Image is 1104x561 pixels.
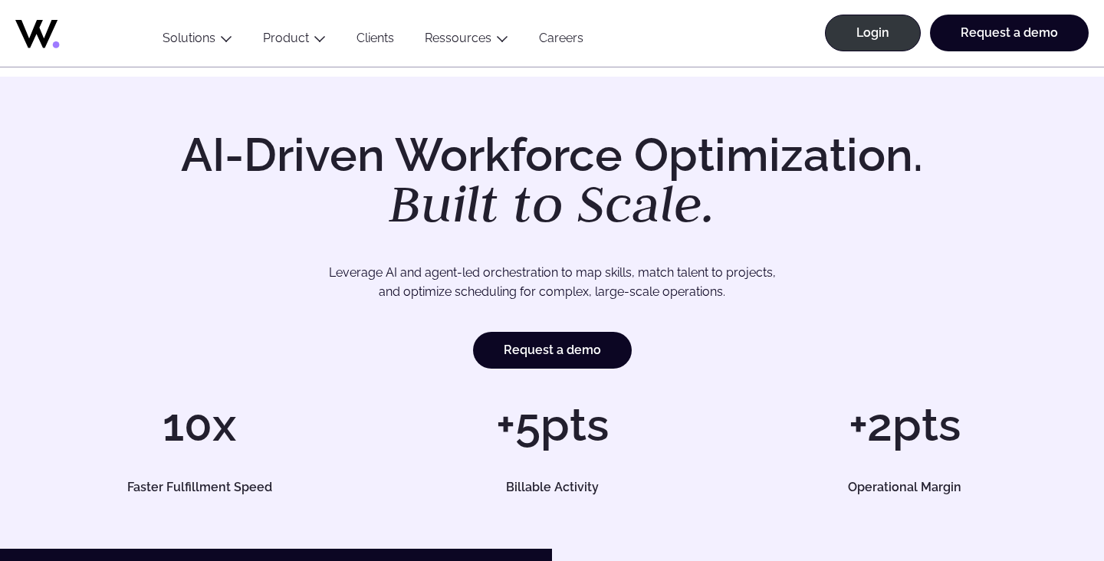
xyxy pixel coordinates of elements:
a: Request a demo [473,332,632,369]
button: Solutions [147,31,248,51]
h5: Billable Activity [400,481,704,494]
a: Product [263,31,309,45]
a: Ressources [425,31,491,45]
p: Leverage AI and agent-led orchestration to map skills, match talent to projects, and optimize sch... [83,263,1021,302]
h5: Faster Fulfillment Speed [48,481,351,494]
h1: +2pts [736,402,1073,448]
button: Product [248,31,341,51]
a: Login [825,15,921,51]
h1: 10x [31,402,368,448]
h1: AI-Driven Workforce Optimization. [159,132,945,230]
h1: +5pts [383,402,721,448]
a: Careers [524,31,599,51]
h5: Operational Margin [753,481,1056,494]
em: Built to Scale. [389,169,715,237]
a: Request a demo [930,15,1089,51]
button: Ressources [409,31,524,51]
a: Clients [341,31,409,51]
